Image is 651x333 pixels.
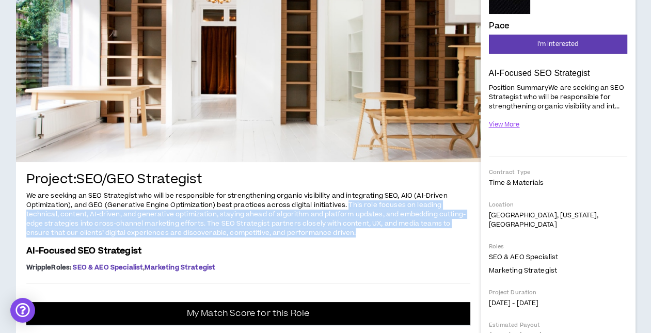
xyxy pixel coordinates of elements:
p: Time & Materials [489,178,627,187]
h4: Pace [489,21,510,30]
span: I'm Interested [537,39,579,49]
p: Contract Type [489,168,627,176]
span: We are seeking an SEO Strategist who will be responsible for strengthening organic visibility and... [26,191,466,237]
span: SEO & AEO Specialist [73,263,143,272]
p: [DATE] - [DATE] [489,298,627,308]
div: Open Intercom Messenger [10,298,35,323]
h4: Project: SEO/GEO Strategist [26,172,470,187]
p: Position SummaryWe are seeking an SEO Strategist who will be responsible for strengthening organi... [489,82,627,112]
button: View More [489,116,520,134]
p: , [26,263,470,272]
p: My Match Score for this Role [187,308,309,319]
p: Project Duration [489,289,627,296]
span: Marketing Strategist [145,263,215,272]
p: Estimated Payout [489,321,627,329]
p: Roles [489,243,627,250]
p: AI-Focused SEO Strategist [489,68,627,78]
span: Wripple Roles : [26,263,72,272]
span: AI-Focused SEO Strategist [26,245,142,257]
p: [GEOGRAPHIC_DATA], [US_STATE], [GEOGRAPHIC_DATA] [489,211,627,229]
span: Marketing Strategist [489,266,557,275]
span: SEO & AEO Specialist [489,252,558,262]
p: Location [489,201,627,209]
button: I'm Interested [489,35,627,54]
